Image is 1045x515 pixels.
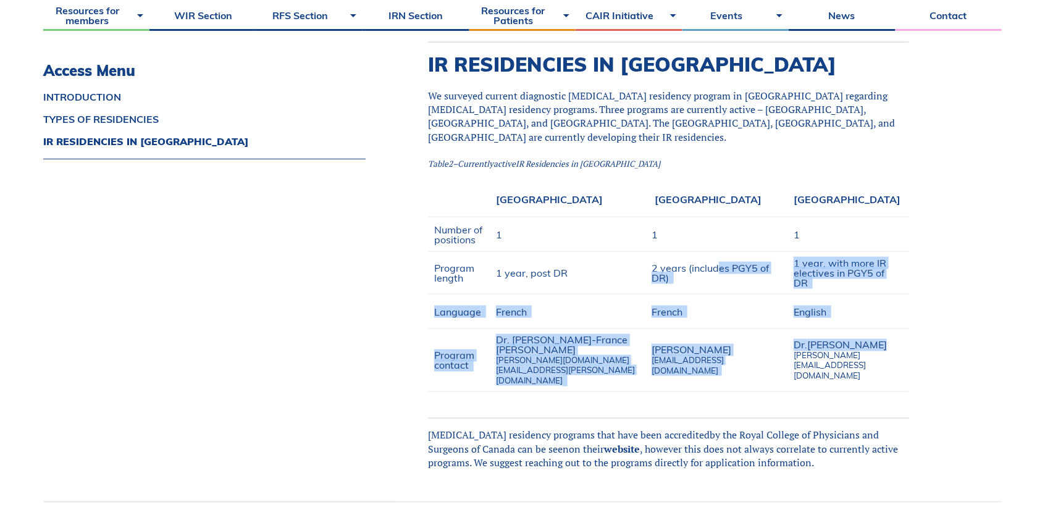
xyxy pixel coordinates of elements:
[794,351,866,381] span: [PERSON_NAME][EMAIL_ADDRESS][DOMAIN_NAME]
[652,344,731,376] span: [PERSON_NAME]
[604,443,640,456] a: website
[652,262,769,284] span: 2 years (includes PGY5 of DR)
[794,306,826,318] span: English
[448,158,453,169] span: 2
[434,224,482,246] span: Number of positions
[516,158,660,169] span: IR Residencies in [GEOGRAPHIC_DATA]
[496,306,527,318] span: French
[493,158,516,169] span: active
[428,158,448,169] span: Table
[434,350,474,372] span: Program contact
[652,306,682,318] span: French
[487,158,493,169] span: ly
[453,158,458,169] span: –
[496,334,635,387] span: Dr. [PERSON_NAME]-France [PERSON_NAME]
[496,193,603,206] span: [GEOGRAPHIC_DATA]
[652,356,724,375] span: [EMAIL_ADDRESS][DOMAIN_NAME]
[434,262,474,284] span: Program length
[807,339,887,351] span: [PERSON_NAME]
[655,193,762,206] span: [GEOGRAPHIC_DATA]
[434,306,481,318] span: Language
[458,158,487,169] span: Current
[43,114,366,124] a: TYPES OF RESIDENCIES
[428,52,836,77] span: IR RESIDENCIES IN [GEOGRAPHIC_DATA]
[496,267,568,279] span: 1 year, post DR
[43,62,366,80] h3: Access Menu
[569,443,640,456] span: on their
[669,429,710,442] span: ccredited
[43,92,366,102] a: INTRODUCTION
[43,136,366,146] a: IR RESIDENCIES IN [GEOGRAPHIC_DATA]
[794,228,800,241] span: 1
[428,443,898,470] span: , however this does not always correlate to currently active programs. We suggest reaching out to...
[496,356,635,386] span: [PERSON_NAME][DOMAIN_NAME][EMAIL_ADDRESS][PERSON_NAME][DOMAIN_NAME]
[496,228,502,241] span: 1
[652,228,658,241] span: 1
[794,257,886,289] span: 1 year, with more IR electives in PGY5 of DR
[794,339,887,351] span: Dr.
[428,429,879,456] span: by the Royal College of Physicians and Surgeons of Canada can be seen
[428,89,895,144] span: We surveyed current diagnostic [MEDICAL_DATA] residency program in [GEOGRAPHIC_DATA] regarding [M...
[428,429,669,442] span: [MEDICAL_DATA] residency programs that have been a
[794,193,900,206] span: [GEOGRAPHIC_DATA]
